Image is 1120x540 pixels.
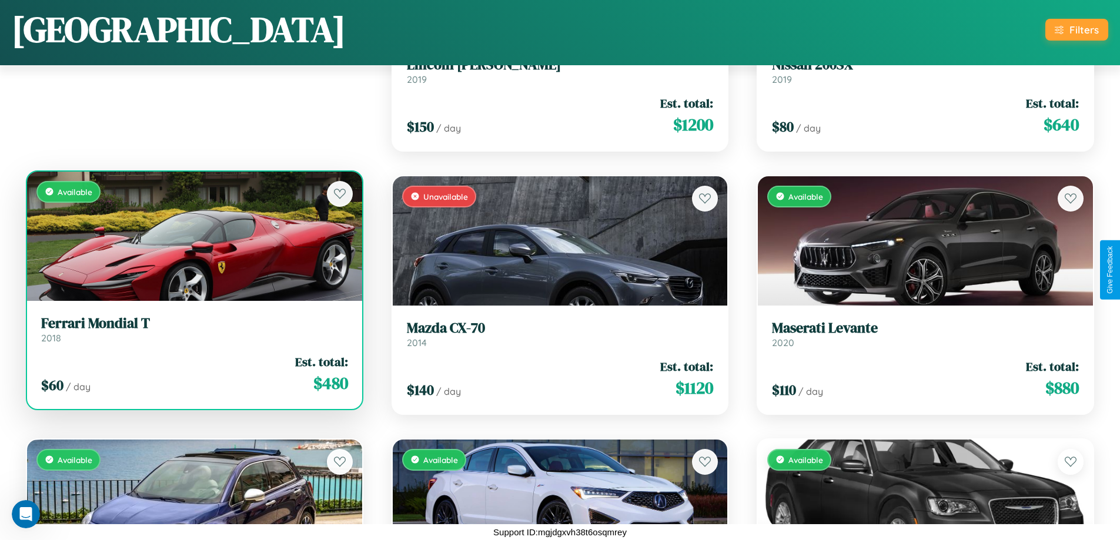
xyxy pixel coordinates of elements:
span: $ 480 [313,371,348,395]
span: / day [66,381,91,393]
a: Nissan 200SX2019 [772,56,1079,85]
span: / day [796,122,821,134]
span: 2019 [772,73,792,85]
a: Mazda CX-702014 [407,320,714,348]
span: Est. total: [660,95,713,112]
span: $ 60 [41,375,63,395]
h3: Mazda CX-70 [407,320,714,337]
span: 2018 [41,332,61,344]
span: $ 1200 [673,113,713,136]
iframe: Intercom live chat [12,500,40,528]
span: Unavailable [423,192,468,202]
span: Est. total: [660,358,713,375]
div: Give Feedback [1106,246,1114,294]
span: $ 80 [772,117,794,136]
span: 2014 [407,337,427,348]
span: Available [788,455,823,465]
span: 2019 [407,73,427,85]
span: Available [58,187,92,197]
h3: Maserati Levante [772,320,1079,337]
button: Filters [1045,19,1108,41]
span: Est. total: [295,353,348,370]
span: / day [798,385,823,397]
h3: Ferrari Mondial T [41,315,348,332]
span: / day [436,122,461,134]
a: Lincoln [PERSON_NAME]2019 [407,56,714,85]
span: $ 140 [407,380,434,400]
span: $ 640 [1044,113,1079,136]
div: Filters [1069,24,1099,36]
span: Est. total: [1026,358,1079,375]
span: $ 1120 [676,376,713,400]
h3: Nissan 200SX [772,56,1079,73]
span: $ 110 [772,380,796,400]
span: Est. total: [1026,95,1079,112]
span: 2020 [772,337,794,348]
span: $ 150 [407,117,434,136]
span: Available [423,455,458,465]
span: Available [788,192,823,202]
h1: [GEOGRAPHIC_DATA] [12,5,346,53]
a: Maserati Levante2020 [772,320,1079,348]
span: / day [436,385,461,397]
span: $ 880 [1045,376,1079,400]
span: Available [58,455,92,465]
p: Support ID: mgjdgxvh38t6osqmrey [493,524,627,540]
h3: Lincoln [PERSON_NAME] [407,56,714,73]
a: Ferrari Mondial T2018 [41,315,348,344]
